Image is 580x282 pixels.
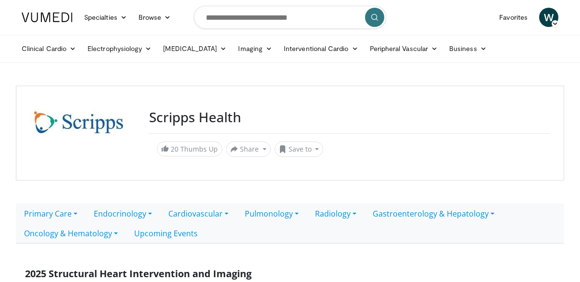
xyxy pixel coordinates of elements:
[226,141,271,157] button: Share
[16,204,86,224] a: Primary Care
[160,204,237,224] a: Cardiovascular
[443,39,492,58] a: Business
[157,39,232,58] a: [MEDICAL_DATA]
[16,223,126,244] a: Oncology & Hematology
[133,8,177,27] a: Browse
[171,144,178,154] span: 20
[22,13,73,22] img: VuMedi Logo
[194,6,386,29] input: Search topics, interventions
[539,8,558,27] a: W
[232,39,278,58] a: Imaging
[82,39,157,58] a: Electrophysiology
[86,204,160,224] a: Endocrinology
[237,204,307,224] a: Pulmonology
[157,141,222,156] a: 20 Thumbs Up
[149,109,550,126] h3: Scripps Health
[278,39,364,58] a: Interventional Cardio
[16,39,82,58] a: Clinical Cardio
[25,267,252,280] span: 2025 Structural Heart Intervention and Imaging
[275,141,324,157] button: Save to
[126,223,206,244] a: Upcoming Events
[307,204,365,224] a: Radiology
[493,8,533,27] a: Favorites
[364,39,443,58] a: Peripheral Vascular
[365,204,503,224] a: Gastroenterology & Hepatology
[78,8,133,27] a: Specialties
